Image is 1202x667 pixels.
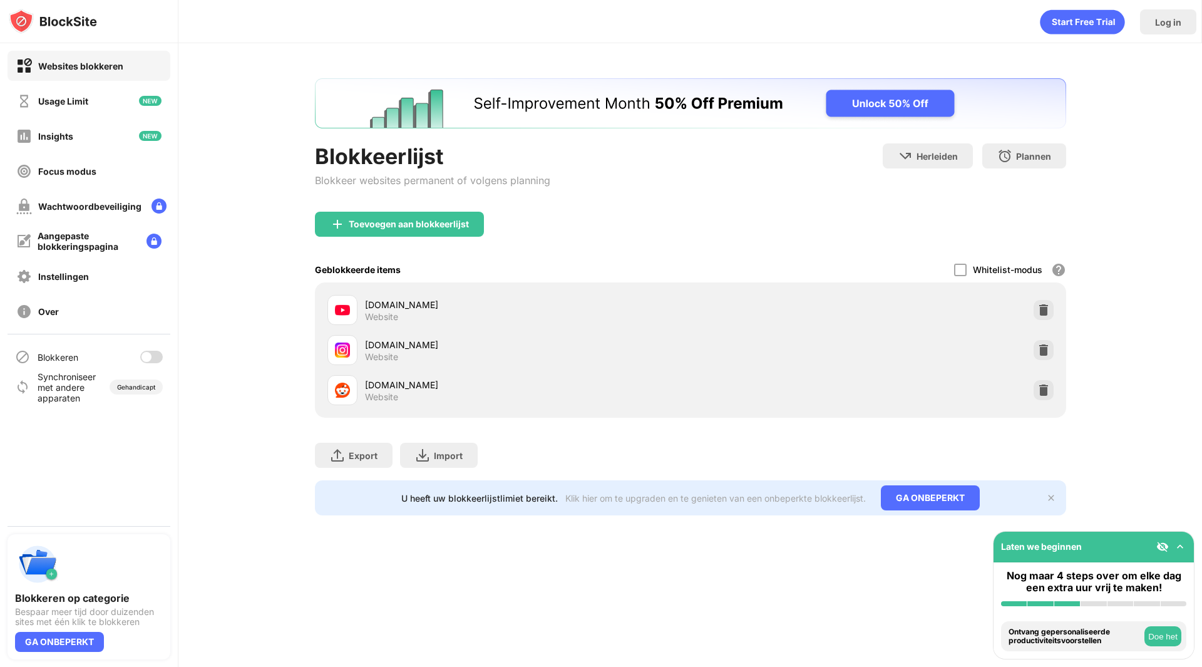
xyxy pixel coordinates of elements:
img: time-usage-off.svg [16,93,32,109]
img: push-categories.svg [15,542,60,587]
div: Website [365,311,398,323]
img: eye-not-visible.svg [1156,540,1169,553]
div: Geblokkeerde items [315,264,401,275]
button: Doe het [1144,626,1181,646]
div: Blokkeren op categorie [15,592,163,604]
div: Usage Limit [38,96,88,106]
div: Import [434,450,463,461]
div: animation [1040,9,1125,34]
img: logo-blocksite.svg [9,9,97,34]
img: favicons [335,302,350,318]
div: Ontvang gepersonaliseerde productiviteitsvoorstellen [1009,628,1141,646]
div: Blokkeerlijst [315,143,550,169]
div: Synchroniseer met andere apparaten [38,371,102,403]
div: Insights [38,131,73,142]
div: Blokkeren [38,352,78,363]
img: favicons [335,383,350,398]
iframe: Banner [315,78,1066,128]
div: Export [349,450,378,461]
div: GA ONBEPERKT [15,632,104,652]
div: Over [38,306,59,317]
div: Herleiden [917,151,958,162]
img: block-on.svg [16,58,32,74]
div: Blokkeer websites permanent of volgens planning [315,174,550,187]
div: [DOMAIN_NAME] [365,338,691,351]
div: Nog maar 4 steps over om elke dag een extra uur vrij te maken! [1001,570,1186,594]
img: settings-off.svg [16,269,32,284]
img: insights-off.svg [16,128,32,144]
div: Aangepaste blokkeringspagina [38,230,136,252]
img: favicons [335,343,350,358]
div: Plannen [1016,151,1051,162]
div: Whitelist-modus [973,264,1042,275]
img: focus-off.svg [16,163,32,179]
div: Log in [1155,17,1181,28]
img: blocking-icon.svg [15,349,30,365]
div: Toevoegen aan blokkeerlijst [349,219,469,229]
img: new-icon.svg [139,96,162,106]
div: Laten we beginnen [1001,541,1082,552]
div: [DOMAIN_NAME] [365,378,691,391]
img: lock-menu.svg [146,234,162,249]
div: Wachtwoordbeveiliging [38,201,141,212]
div: Websites blokkeren [38,61,123,71]
div: Gehandicapt [117,383,155,391]
img: customize-block-page-off.svg [16,234,31,249]
div: Bespaar meer tijd door duizenden sites met één klik te blokkeren [15,607,163,627]
div: Website [365,351,398,363]
div: GA ONBEPERKT [881,485,980,510]
div: Website [365,391,398,403]
div: Instellingen [38,271,89,282]
div: Klik hier om te upgraden en te genieten van een onbeperkte blokkeerlijst. [565,493,866,504]
img: omni-setup-toggle.svg [1174,540,1186,553]
img: about-off.svg [16,304,32,319]
img: password-protection-off.svg [16,199,32,214]
img: new-icon.svg [139,131,162,141]
div: U heeft uw blokkeerlijstlimiet bereikt. [401,493,558,504]
img: lock-menu.svg [152,199,167,214]
img: x-button.svg [1046,493,1056,503]
div: Focus modus [38,166,96,177]
div: [DOMAIN_NAME] [365,298,691,311]
img: sync-icon.svg [15,380,30,395]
